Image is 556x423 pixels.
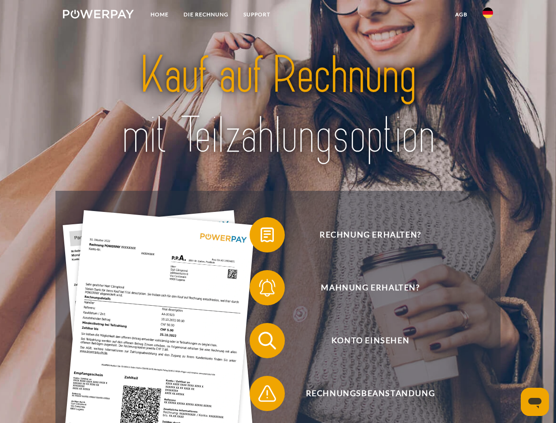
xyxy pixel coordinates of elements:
a: agb [448,7,475,22]
iframe: Schaltfläche zum Öffnen des Messaging-Fensters [521,388,549,416]
img: title-powerpay_de.svg [84,42,472,169]
span: Konto einsehen [262,323,478,358]
a: Home [143,7,176,22]
img: logo-powerpay-white.svg [63,10,134,19]
button: Rechnungsbeanstandung [250,376,479,411]
img: qb_warning.svg [256,382,278,404]
img: qb_bell.svg [256,277,278,299]
button: Mahnung erhalten? [250,270,479,305]
span: Rechnung erhalten? [262,217,478,252]
img: qb_bill.svg [256,224,278,246]
a: SUPPORT [236,7,278,22]
button: Konto einsehen [250,323,479,358]
img: qb_search.svg [256,330,278,352]
span: Rechnungsbeanstandung [262,376,478,411]
a: DIE RECHNUNG [176,7,236,22]
img: de [482,7,493,18]
span: Mahnung erhalten? [262,270,478,305]
button: Rechnung erhalten? [250,217,479,252]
